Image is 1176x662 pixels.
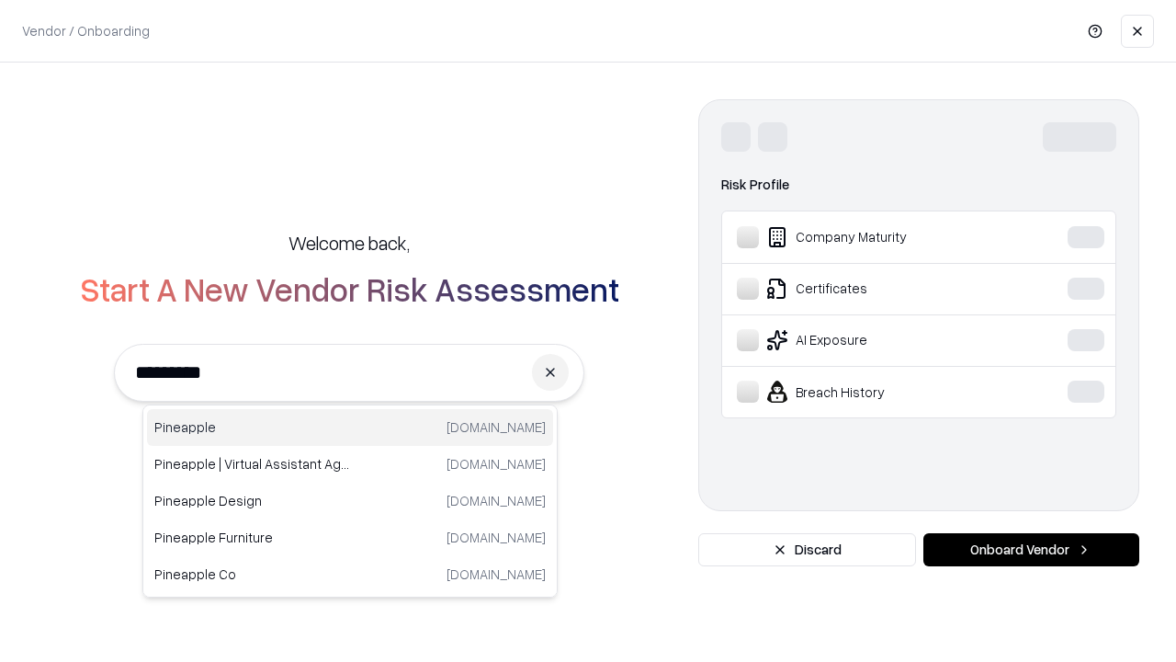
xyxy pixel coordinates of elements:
[698,533,916,566] button: Discard
[154,528,350,547] p: Pineapple Furniture
[154,565,350,584] p: Pineapple Co
[447,491,546,510] p: [DOMAIN_NAME]
[288,230,410,256] h5: Welcome back,
[447,417,546,437] p: [DOMAIN_NAME]
[447,565,546,584] p: [DOMAIN_NAME]
[447,454,546,474] p: [DOMAIN_NAME]
[737,329,1012,351] div: AI Exposure
[923,533,1139,566] button: Onboard Vendor
[154,491,350,510] p: Pineapple Design
[721,174,1116,196] div: Risk Profile
[737,381,1012,403] div: Breach History
[737,278,1012,300] div: Certificates
[142,405,558,598] div: Suggestions
[22,21,150,40] p: Vendor / Onboarding
[737,226,1012,248] div: Company Maturity
[154,417,350,437] p: Pineapple
[447,528,546,547] p: [DOMAIN_NAME]
[80,270,619,307] h2: Start A New Vendor Risk Assessment
[154,454,350,474] p: Pineapple | Virtual Assistant Agency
